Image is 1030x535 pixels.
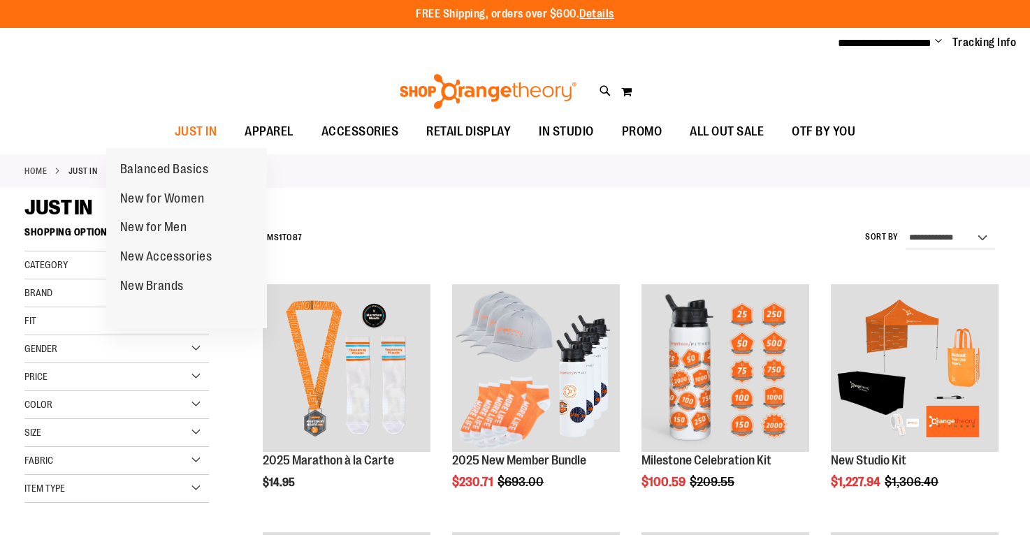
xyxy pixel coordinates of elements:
img: 2025 New Member Bundle [452,284,620,452]
span: Size [24,427,41,438]
label: Sort By [865,231,899,243]
p: FREE Shipping, orders over $600. [416,6,614,22]
span: ACCESSORIES [321,116,399,147]
span: $100.59 [641,475,688,489]
span: New for Men [120,220,187,237]
a: New Studio Kit [831,453,906,467]
div: product [824,277,1006,525]
strong: JUST IN [68,165,98,177]
span: $230.71 [452,475,495,489]
a: 2025 Marathon à la Carte [263,453,394,467]
img: Shop Orangetheory [398,74,579,109]
span: New Brands [120,279,184,296]
div: product [445,277,627,525]
span: $1,227.94 [831,475,883,489]
span: Balanced Basics [120,162,209,179]
span: 87 [293,233,303,242]
a: Milestone Celebration Kit [641,284,809,454]
a: Tracking Info [952,35,1017,50]
span: Item Type [24,483,65,494]
span: Gender [24,343,57,354]
span: IN STUDIO [539,116,594,147]
h2: Items to [256,227,303,249]
a: 2025 Marathon à la Carte [263,284,430,454]
span: New for Women [120,191,205,209]
span: $14.95 [263,476,297,489]
span: 1 [279,233,282,242]
button: Account menu [935,36,942,50]
a: 2025 New Member Bundle [452,453,586,467]
span: $1,306.40 [885,475,941,489]
div: product [634,277,816,525]
a: Home [24,165,47,177]
span: ALL OUT SALE [690,116,764,147]
span: $693.00 [498,475,546,489]
span: PROMO [622,116,662,147]
strong: Shopping Options [24,220,209,251]
span: JUST IN [175,116,217,147]
a: 2025 New Member Bundle [452,284,620,454]
a: Milestone Celebration Kit [641,453,771,467]
span: Brand [24,287,52,298]
span: OTF BY YOU [792,116,855,147]
div: product [256,277,437,525]
span: JUST IN [24,196,92,219]
span: New Accessories [120,249,212,267]
img: 2025 Marathon à la Carte [263,284,430,452]
span: Fabric [24,455,53,466]
span: Category [24,259,68,270]
a: Details [579,8,614,20]
span: RETAIL DISPLAY [426,116,511,147]
span: Price [24,371,48,382]
span: Color [24,399,52,410]
img: Milestone Celebration Kit [641,284,809,452]
span: APPAREL [245,116,293,147]
a: New Studio Kit [831,284,999,454]
img: New Studio Kit [831,284,999,452]
span: Fit [24,315,36,326]
span: $209.55 [690,475,737,489]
